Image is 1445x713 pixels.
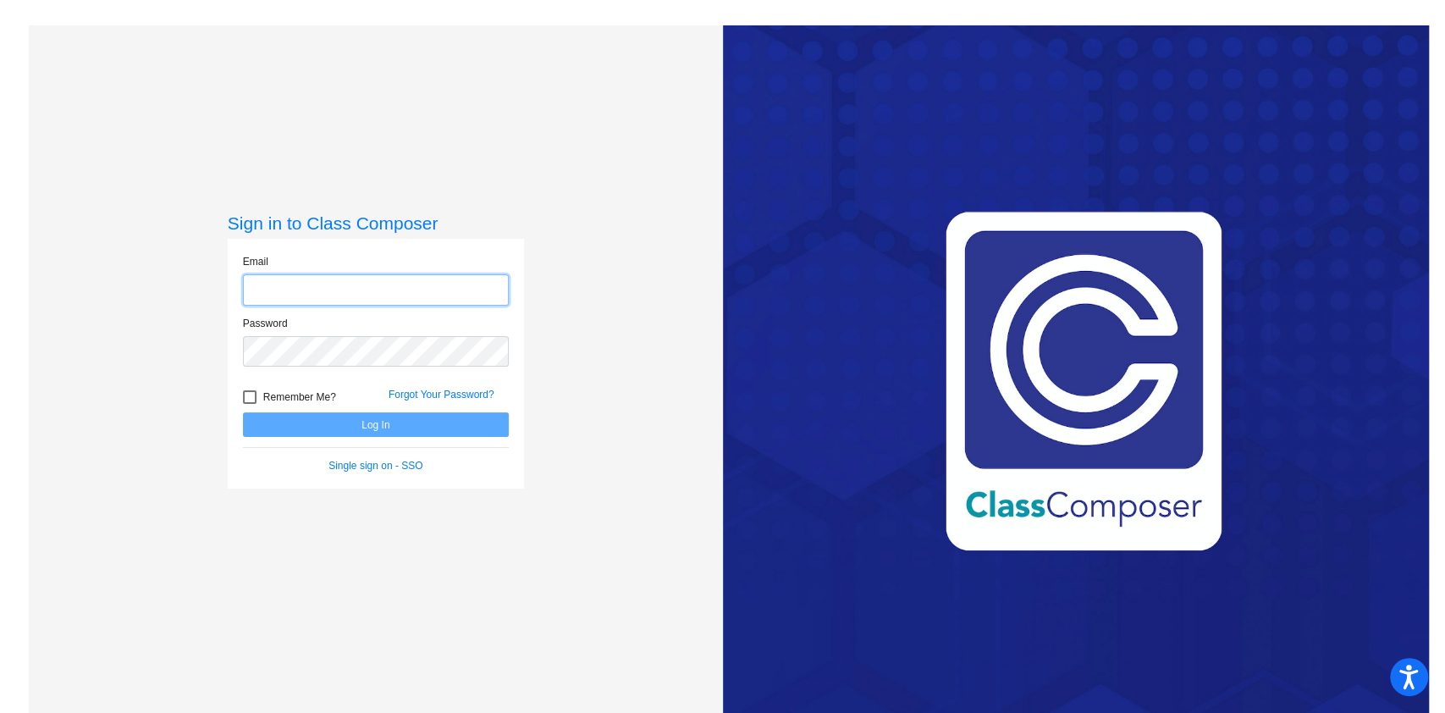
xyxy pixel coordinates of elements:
[243,412,509,437] button: Log In
[263,387,336,407] span: Remember Me?
[243,316,288,331] label: Password
[228,213,524,234] h3: Sign in to Class Composer
[243,254,268,269] label: Email
[389,389,494,401] a: Forgot Your Password?
[328,460,422,472] a: Single sign on - SSO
